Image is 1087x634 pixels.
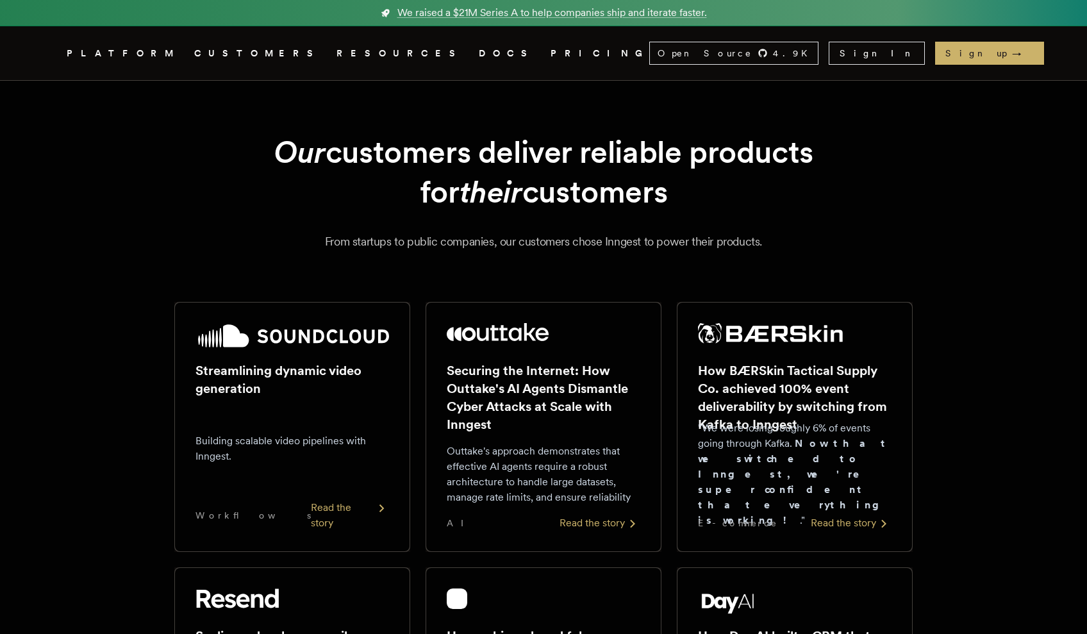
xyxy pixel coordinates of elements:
[698,323,843,344] img: BÆRSkin Tactical Supply Co.
[1012,47,1034,60] span: →
[274,133,326,171] em: Our
[194,46,321,62] a: CUSTOMERS
[195,509,311,522] span: Workflows
[447,323,549,341] img: Outtake
[174,302,410,552] a: SoundCloud logoStreamlining dynamic video generationBuilding scalable video pipelines with Innges...
[698,588,758,614] img: Day AI
[560,515,640,531] div: Read the story
[205,132,882,212] h1: customers deliver reliable products for customers
[67,46,179,62] button: PLATFORM
[698,362,892,433] h2: How BÆRSkin Tactical Supply Co. achieved 100% event deliverability by switching from Kafka to Inn...
[195,588,279,609] img: Resend
[447,444,640,505] p: Outtake's approach demonstrates that effective AI agents require a robust architecture to handle ...
[447,588,467,609] img: cubic
[698,517,777,530] span: E-commerce
[336,46,463,62] button: RESOURCES
[82,233,1005,251] p: From startups to public companies, our customers chose Inngest to power their products.
[829,42,925,65] a: Sign In
[311,500,389,531] div: Read the story
[447,517,475,530] span: AI
[447,362,640,433] h2: Securing the Internet: How Outtake's AI Agents Dismantle Cyber Attacks at Scale with Inngest
[479,46,535,62] a: DOCS
[397,5,707,21] span: We raised a $21M Series A to help companies ship and iterate faster.
[195,323,389,349] img: SoundCloud
[698,421,892,528] p: "We were losing roughly 6% of events going through Kafka. ."
[658,47,752,60] span: Open Source
[811,515,892,531] div: Read the story
[551,46,649,62] a: PRICING
[195,433,389,464] p: Building scalable video pipelines with Inngest.
[773,47,815,60] span: 4.9 K
[935,42,1044,65] a: Sign up
[426,302,661,552] a: Outtake logoSecuring the Internet: How Outtake's AI Agents Dismantle Cyber Attacks at Scale with ...
[460,173,522,210] em: their
[195,362,389,397] h2: Streamlining dynamic video generation
[677,302,913,552] a: BÆRSkin Tactical Supply Co. logoHow BÆRSkin Tactical Supply Co. achieved 100% event deliverabilit...
[31,26,1056,80] nav: Global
